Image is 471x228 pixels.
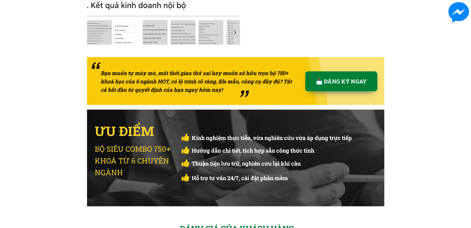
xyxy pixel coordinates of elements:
h3: Thuận tiện lưu trữ, nghiên cứu lại khi cần [192,160,369,167]
h3: Kinh nghiệm thực tiễn, vừa nghiên cứu vừa áp dụng trực tiếp [192,134,369,141]
p: 📩 ĐĂNG KÝ NGAY [305,71,377,91]
div: ƯU ĐIỂM [95,120,158,141]
div: BỘ SIÊU COMBO 750+ KHOÁ TỪ 6 CHUYÊN NGÀNH [95,143,180,179]
div: Bạn muốn tự mày mò, mất thời gian thử sai hay muốn sở hữu trọn bộ 750+ khoá học của 6 ngành HOT, ... [101,69,298,94]
h3: Hướng dẫn chi tiết, tích hợp sẵn công thức tính [192,147,369,154]
h3: Hỗ trợ tư vấn 24/7, cài đặt phần mềm [192,175,369,182]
